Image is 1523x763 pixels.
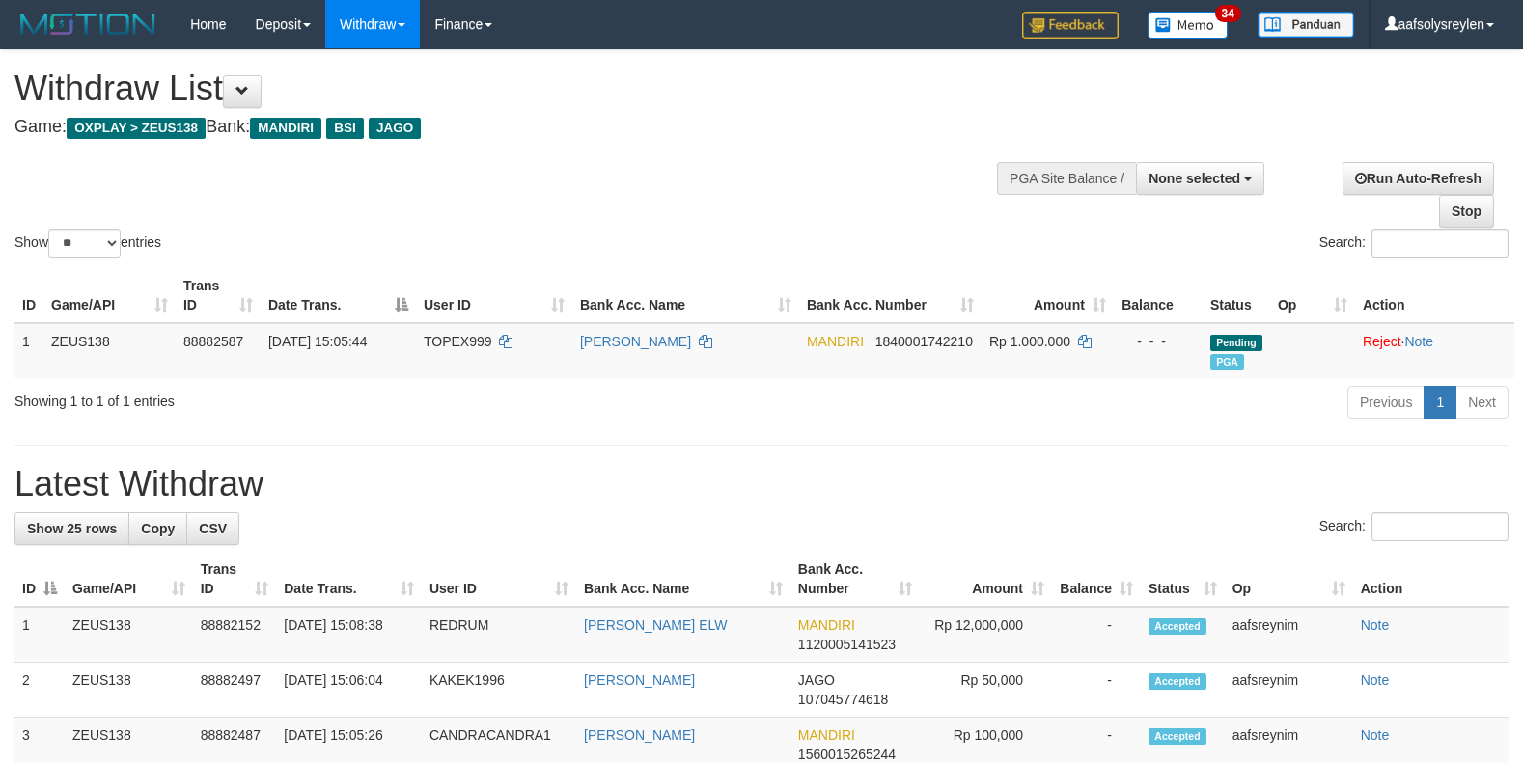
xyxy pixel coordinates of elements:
[584,727,695,743] a: [PERSON_NAME]
[14,663,65,718] td: 2
[982,268,1114,323] th: Amount: activate to sort column ascending
[193,552,277,607] th: Trans ID: activate to sort column ascending
[276,663,422,718] td: [DATE] 15:06:04
[268,334,367,349] span: [DATE] 15:05:44
[193,663,277,718] td: 88882497
[1225,607,1353,663] td: aafsreynim
[65,607,193,663] td: ZEUS138
[326,118,364,139] span: BSI
[65,663,193,718] td: ZEUS138
[1424,386,1456,419] a: 1
[1439,195,1494,228] a: Stop
[1361,617,1390,633] a: Note
[14,465,1509,504] h1: Latest Withdraw
[1149,618,1206,635] span: Accepted
[798,747,896,762] span: Copy 1560015265244 to clipboard
[424,334,492,349] span: TOPEX999
[1353,552,1509,607] th: Action
[14,384,621,411] div: Showing 1 to 1 of 1 entries
[1319,512,1509,541] label: Search:
[14,229,161,258] label: Show entries
[276,607,422,663] td: [DATE] 15:08:38
[584,617,727,633] a: [PERSON_NAME] ELW
[1225,552,1353,607] th: Op: activate to sort column ascending
[799,268,982,323] th: Bank Acc. Number: activate to sort column ascending
[1355,268,1514,323] th: Action
[1149,673,1206,690] span: Accepted
[43,268,176,323] th: Game/API: activate to sort column ascending
[790,552,920,607] th: Bank Acc. Number: activate to sort column ascending
[14,118,996,137] h4: Game: Bank:
[1258,12,1354,38] img: panduan.png
[186,512,239,545] a: CSV
[920,552,1052,607] th: Amount: activate to sort column ascending
[128,512,187,545] a: Copy
[1270,268,1355,323] th: Op: activate to sort column ascending
[193,607,277,663] td: 88882152
[798,727,855,743] span: MANDIRI
[14,607,65,663] td: 1
[1361,727,1390,743] a: Note
[576,552,790,607] th: Bank Acc. Name: activate to sort column ascending
[183,334,243,349] span: 88882587
[14,323,43,378] td: 1
[1149,171,1240,186] span: None selected
[920,607,1052,663] td: Rp 12,000,000
[1121,332,1195,351] div: - - -
[65,552,193,607] th: Game/API: activate to sort column ascending
[1371,512,1509,541] input: Search:
[67,118,206,139] span: OXPLAY > ZEUS138
[1141,552,1225,607] th: Status: activate to sort column ascending
[276,552,422,607] th: Date Trans.: activate to sort column ascending
[1022,12,1119,39] img: Feedback.jpg
[920,663,1052,718] td: Rp 50,000
[250,118,321,139] span: MANDIRI
[14,552,65,607] th: ID: activate to sort column descending
[584,672,695,688] a: [PERSON_NAME]
[43,323,176,378] td: ZEUS138
[997,162,1136,195] div: PGA Site Balance /
[1404,334,1433,349] a: Note
[989,334,1070,349] span: Rp 1.000.000
[416,268,572,323] th: User ID: activate to sort column ascending
[1210,335,1262,351] span: Pending
[1225,663,1353,718] td: aafsreynim
[48,229,121,258] select: Showentries
[199,521,227,536] span: CSV
[14,268,43,323] th: ID
[1363,334,1401,349] a: Reject
[1343,162,1494,195] a: Run Auto-Refresh
[14,69,996,108] h1: Withdraw List
[1149,728,1206,745] span: Accepted
[798,672,835,688] span: JAGO
[1114,268,1203,323] th: Balance
[798,617,855,633] span: MANDIRI
[875,334,973,349] span: Copy 1840001742210 to clipboard
[798,637,896,652] span: Copy 1120005141523 to clipboard
[1361,672,1390,688] a: Note
[1148,12,1229,39] img: Button%20Memo.svg
[369,118,421,139] span: JAGO
[27,521,117,536] span: Show 25 rows
[141,521,175,536] span: Copy
[1052,663,1141,718] td: -
[1052,607,1141,663] td: -
[176,268,261,323] th: Trans ID: activate to sort column ascending
[1136,162,1264,195] button: None selected
[1371,229,1509,258] input: Search:
[14,512,129,545] a: Show 25 rows
[1203,268,1270,323] th: Status
[1347,386,1425,419] a: Previous
[580,334,691,349] a: [PERSON_NAME]
[1215,5,1241,22] span: 34
[1052,552,1141,607] th: Balance: activate to sort column ascending
[422,552,576,607] th: User ID: activate to sort column ascending
[1319,229,1509,258] label: Search:
[798,692,888,707] span: Copy 107045774618 to clipboard
[14,10,161,39] img: MOTION_logo.png
[422,663,576,718] td: KAKEK1996
[422,607,576,663] td: REDRUM
[807,334,864,349] span: MANDIRI
[1210,354,1244,370] span: Marked by aafnoeunsreypich
[1355,323,1514,378] td: ·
